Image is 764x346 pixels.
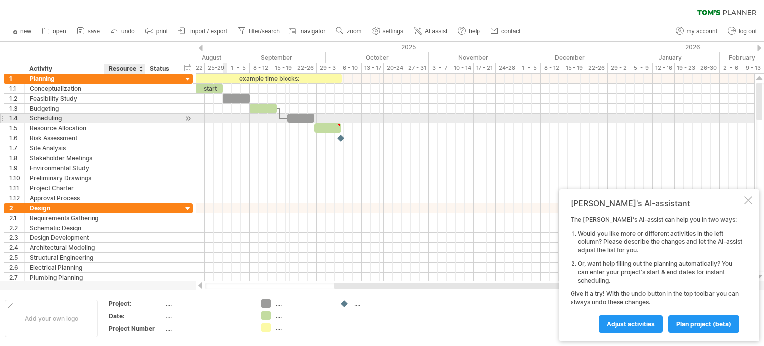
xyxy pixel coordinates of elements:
span: new [20,28,31,35]
a: my account [673,25,720,38]
div: 10 - 14 [451,63,474,73]
div: Resource Allocation [30,123,99,133]
div: 5 - 9 [630,63,653,73]
div: 1.1 [9,84,24,93]
div: 20-24 [384,63,406,73]
a: plan project (beta) [668,315,739,333]
div: Electrical Planning [30,263,99,272]
span: undo [121,28,135,35]
div: 3 - 7 [429,63,451,73]
div: Planning [30,74,99,83]
div: .... [166,299,249,308]
div: Conceptualization [30,84,99,93]
div: Activity [29,64,98,74]
div: Environmental Study [30,163,99,173]
a: settings [370,25,406,38]
div: 1.4 [9,114,24,123]
div: Schematic Design [30,223,99,232]
div: Design Development [30,233,99,242]
a: help [455,25,483,38]
div: .... [354,299,408,308]
li: Or, want help filling out the planning automatically? You can enter your project's start & end da... [578,260,742,285]
div: 22-26 [585,63,608,73]
div: .... [276,323,330,332]
div: [PERSON_NAME]'s AI-assistant [571,198,742,208]
div: Add your own logo [5,300,98,337]
a: open [39,25,69,38]
div: 19 - 23 [675,63,697,73]
div: 25-29 [205,63,227,73]
div: January 2026 [621,52,720,63]
div: Architectural Modeling [30,243,99,252]
div: .... [276,311,330,320]
li: Would you like more or different activities in the left column? Please describe the changes and l... [578,230,742,255]
a: import / export [176,25,230,38]
div: 1.3 [9,104,24,113]
div: November 2025 [429,52,518,63]
div: 15 - 19 [563,63,585,73]
div: 13 - 17 [362,63,384,73]
div: 24-28 [496,63,518,73]
div: 2 - 6 [720,63,742,73]
div: 6 - 10 [339,63,362,73]
div: The [PERSON_NAME]'s AI-assist can help you in two ways: Give it a try! With the undo button in th... [571,216,742,332]
div: Project Number [109,324,164,333]
span: open [53,28,66,35]
div: 22-26 [294,63,317,73]
div: 2.7 [9,273,24,282]
div: October 2025 [326,52,429,63]
a: log out [725,25,760,38]
div: 1 - 5 [227,63,250,73]
div: 17 - 21 [474,63,496,73]
span: settings [383,28,403,35]
div: 2 [9,203,24,213]
span: my account [687,28,717,35]
div: 1 [9,74,24,83]
div: Plumbing Planning [30,273,99,282]
div: 1.10 [9,173,24,183]
span: import / export [189,28,227,35]
div: .... [166,312,249,320]
div: .... [166,324,249,333]
span: log out [739,28,757,35]
div: 1.11 [9,183,24,193]
span: contact [501,28,521,35]
div: Requirements Gathering [30,213,99,223]
div: 29 - 3 [317,63,339,73]
div: Budgeting [30,104,99,113]
div: 2.6 [9,263,24,272]
div: December 2025 [518,52,621,63]
span: zoom [347,28,361,35]
div: 2.3 [9,233,24,242]
a: contact [488,25,524,38]
div: .... [276,299,330,308]
div: 1.9 [9,163,24,173]
div: Project: [109,299,164,308]
div: 2.4 [9,243,24,252]
div: Site Analysis [30,143,99,153]
div: Project Charter [30,183,99,193]
div: Resource [109,64,139,74]
div: 27 - 31 [406,63,429,73]
a: AI assist [411,25,450,38]
div: 1.2 [9,94,24,103]
div: 2.1 [9,213,24,223]
div: scroll to activity [183,114,192,124]
span: navigator [301,28,325,35]
a: new [7,25,34,38]
div: Approval Process [30,193,99,203]
div: 1.12 [9,193,24,203]
div: 1.5 [9,123,24,133]
a: zoom [333,25,364,38]
a: Adjust activities [599,315,663,333]
div: Preliminary Drawings [30,173,99,183]
div: 12 - 16 [653,63,675,73]
a: navigator [287,25,328,38]
div: 15 - 19 [272,63,294,73]
div: start [196,84,223,93]
div: Feasibility Study [30,94,99,103]
a: save [74,25,103,38]
span: help [469,28,480,35]
div: September 2025 [227,52,326,63]
div: Stakeholder Meetings [30,153,99,163]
